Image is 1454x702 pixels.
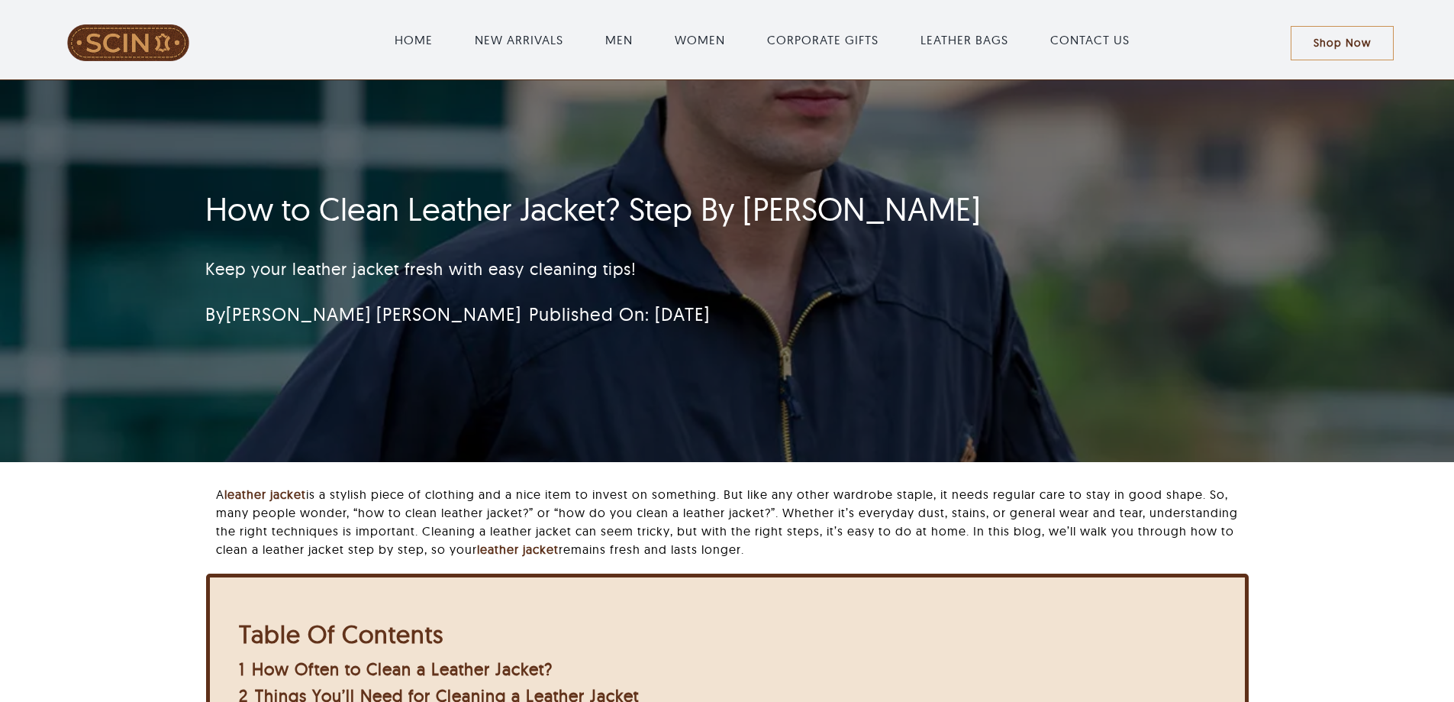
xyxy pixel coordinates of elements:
a: Shop Now [1291,26,1394,60]
a: HOME [395,31,433,49]
a: CORPORATE GIFTS [767,31,879,49]
a: WOMEN [675,31,725,49]
span: By [205,302,521,325]
a: MEN [605,31,633,49]
span: How Often to Clean a Leather Jacket? [252,658,553,680]
b: Table Of Contents [239,619,443,649]
p: A is a stylish piece of clothing and a nice item to invest on something. But like any other wardr... [216,485,1248,558]
a: leather jacket [224,487,306,502]
a: CONTACT US [1050,31,1130,49]
span: Shop Now [1314,37,1371,50]
a: leather jacket [477,542,559,557]
span: Published On: [DATE] [529,302,710,325]
p: Keep your leather jacket fresh with easy cleaning tips! [205,257,1067,282]
span: 1 [239,658,245,680]
a: 1 How Often to Clean a Leather Jacket? [239,658,553,680]
a: [PERSON_NAME] [PERSON_NAME] [226,302,521,325]
a: NEW ARRIVALS [475,31,563,49]
a: LEATHER BAGS [920,31,1008,49]
h1: How to Clean Leather Jacket? Step By [PERSON_NAME] [205,190,1067,228]
nav: Main Menu [234,15,1291,64]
